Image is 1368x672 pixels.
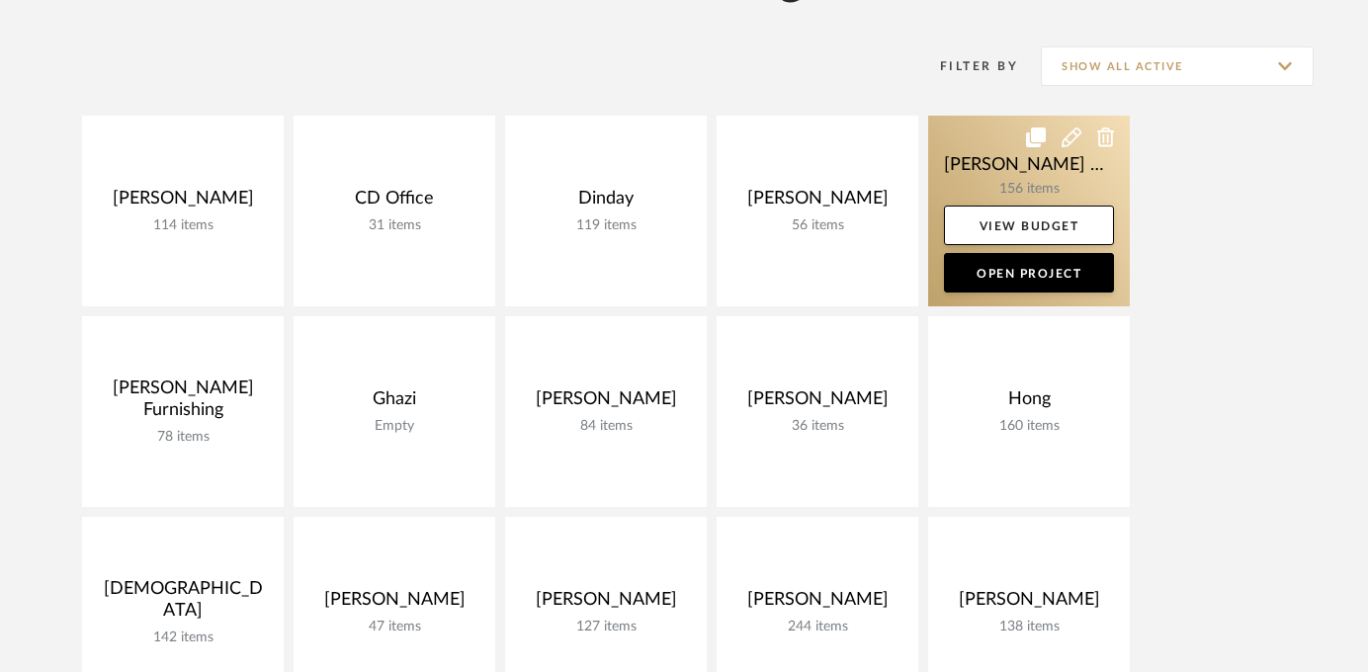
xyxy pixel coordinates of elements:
div: Dinday [521,188,691,217]
div: 47 items [309,619,479,635]
div: 56 items [732,217,902,234]
div: 244 items [732,619,902,635]
div: 160 items [944,418,1114,435]
div: [PERSON_NAME] [521,388,691,418]
div: [PERSON_NAME] [309,589,479,619]
div: 84 items [521,418,691,435]
div: CD Office [309,188,479,217]
div: 142 items [98,630,268,646]
a: Open Project [944,253,1114,293]
div: 114 items [98,217,268,234]
div: [PERSON_NAME] [98,188,268,217]
div: Hong [944,388,1114,418]
div: [PERSON_NAME] [732,388,902,418]
div: Filter By [914,56,1018,76]
div: 78 items [98,429,268,446]
div: [PERSON_NAME] [521,589,691,619]
div: [PERSON_NAME] [732,589,902,619]
div: [DEMOGRAPHIC_DATA] [98,578,268,630]
div: 119 items [521,217,691,234]
div: [PERSON_NAME] Furnishing [98,378,268,429]
div: 127 items [521,619,691,635]
div: Ghazi [309,388,479,418]
div: 138 items [944,619,1114,635]
div: 31 items [309,217,479,234]
a: View Budget [944,206,1114,245]
div: [PERSON_NAME] [944,589,1114,619]
div: [PERSON_NAME] [732,188,902,217]
div: 36 items [732,418,902,435]
div: Empty [309,418,479,435]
